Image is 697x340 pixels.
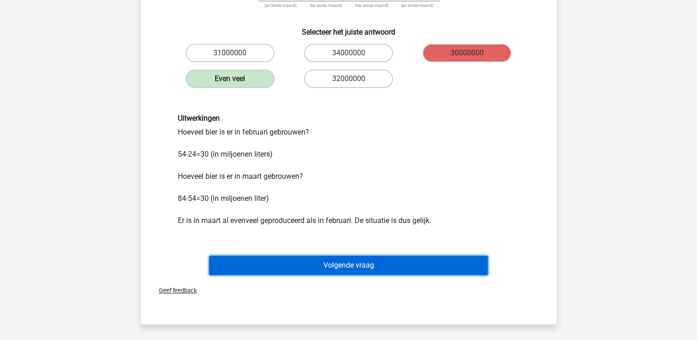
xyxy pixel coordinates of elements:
[304,44,393,62] label: 34000000
[171,114,527,226] div: Hoeveel bier is er in februari gebrouwen? 54-24=30 (in miljoenen liters) Hoeveel bier is er in ma...
[156,20,542,36] h6: Selecteer het juiste antwoord
[304,70,393,88] label: 32000000
[152,287,197,294] span: Geef feedback
[422,44,511,62] label: 30000000
[178,114,520,123] h6: Uitwerkingen
[186,44,275,62] label: 31000000
[209,256,488,275] button: Volgende vraag
[186,70,275,88] label: Even veel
